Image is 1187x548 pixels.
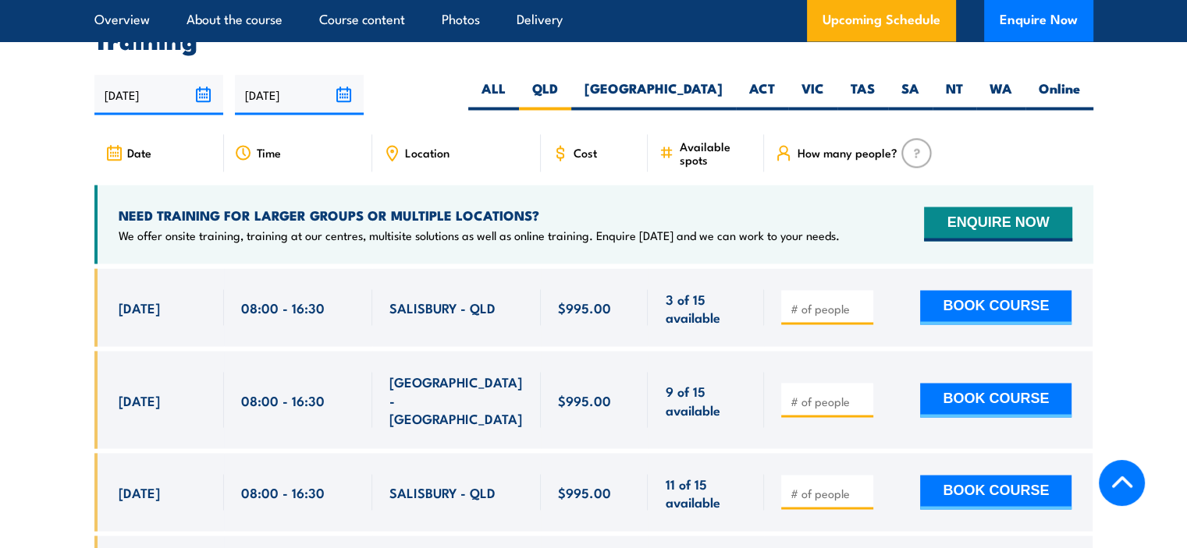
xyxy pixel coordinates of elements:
[94,75,223,115] input: From date
[933,80,976,110] label: NT
[241,483,325,500] span: 08:00 - 16:30
[888,80,933,110] label: SA
[665,381,747,418] span: 9 of 15 available
[920,383,1071,417] button: BOOK COURSE
[389,372,524,426] span: [GEOGRAPHIC_DATA] - [GEOGRAPHIC_DATA]
[127,146,151,159] span: Date
[920,290,1071,324] button: BOOK COURSE
[119,206,840,223] h4: NEED TRAINING FOR LARGER GROUPS OR MULTIPLE LOCATIONS?
[119,227,840,242] p: We offer onsite training, training at our centres, multisite solutions as well as online training...
[837,80,888,110] label: TAS
[679,140,753,166] span: Available spots
[405,146,450,159] span: Location
[924,207,1071,241] button: ENQUIRE NOW
[241,298,325,316] span: 08:00 - 16:30
[665,289,747,326] span: 3 of 15 available
[119,391,160,408] span: [DATE]
[788,80,837,110] label: VIC
[574,146,597,159] span: Cost
[389,298,496,316] span: SALISBURY - QLD
[1025,80,1093,110] label: Online
[235,75,364,115] input: To date
[790,485,868,500] input: # of people
[519,80,571,110] label: QLD
[736,80,788,110] label: ACT
[119,298,160,316] span: [DATE]
[976,80,1025,110] label: WA
[920,475,1071,509] button: BOOK COURSE
[558,391,611,408] span: $995.00
[389,483,496,500] span: SALISBURY - QLD
[241,391,325,408] span: 08:00 - 16:30
[790,393,868,408] input: # of people
[94,6,1093,50] h2: UPCOMING SCHEDULE FOR - "QLD Health & Safety Representative Initial 5 Day Training"
[790,300,868,316] input: # of people
[558,298,611,316] span: $995.00
[797,146,897,159] span: How many people?
[558,483,611,500] span: $995.00
[257,146,281,159] span: Time
[571,80,736,110] label: [GEOGRAPHIC_DATA]
[665,474,747,511] span: 11 of 15 available
[468,80,519,110] label: ALL
[119,483,160,500] span: [DATE]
